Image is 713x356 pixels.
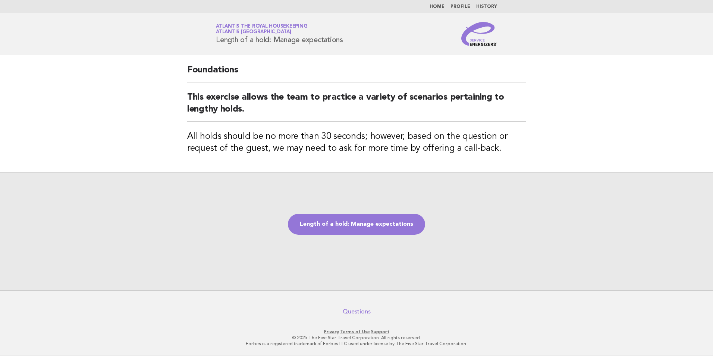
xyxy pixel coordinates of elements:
[288,214,425,235] a: Length of a hold: Manage expectations
[340,329,370,334] a: Terms of Use
[128,329,585,335] p: · ·
[216,24,307,34] a: Atlantis the Royal HousekeepingAtlantis [GEOGRAPHIC_DATA]
[128,341,585,347] p: Forbes is a registered trademark of Forbes LLC used under license by The Five Star Travel Corpora...
[187,91,526,122] h2: This exercise allows the team to practice a variety of scenarios pertaining to lengthy holds.
[187,131,526,154] h3: All holds should be no more than 30 seconds; however, based on the question or request of the gue...
[430,4,445,9] a: Home
[476,4,497,9] a: History
[128,335,585,341] p: © 2025 The Five Star Travel Corporation. All rights reserved.
[187,64,526,82] h2: Foundations
[343,308,371,315] a: Questions
[324,329,339,334] a: Privacy
[371,329,389,334] a: Support
[216,30,291,35] span: Atlantis [GEOGRAPHIC_DATA]
[450,4,470,9] a: Profile
[461,22,497,46] img: Service Energizers
[216,24,343,44] h1: Length of a hold: Manage expectations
